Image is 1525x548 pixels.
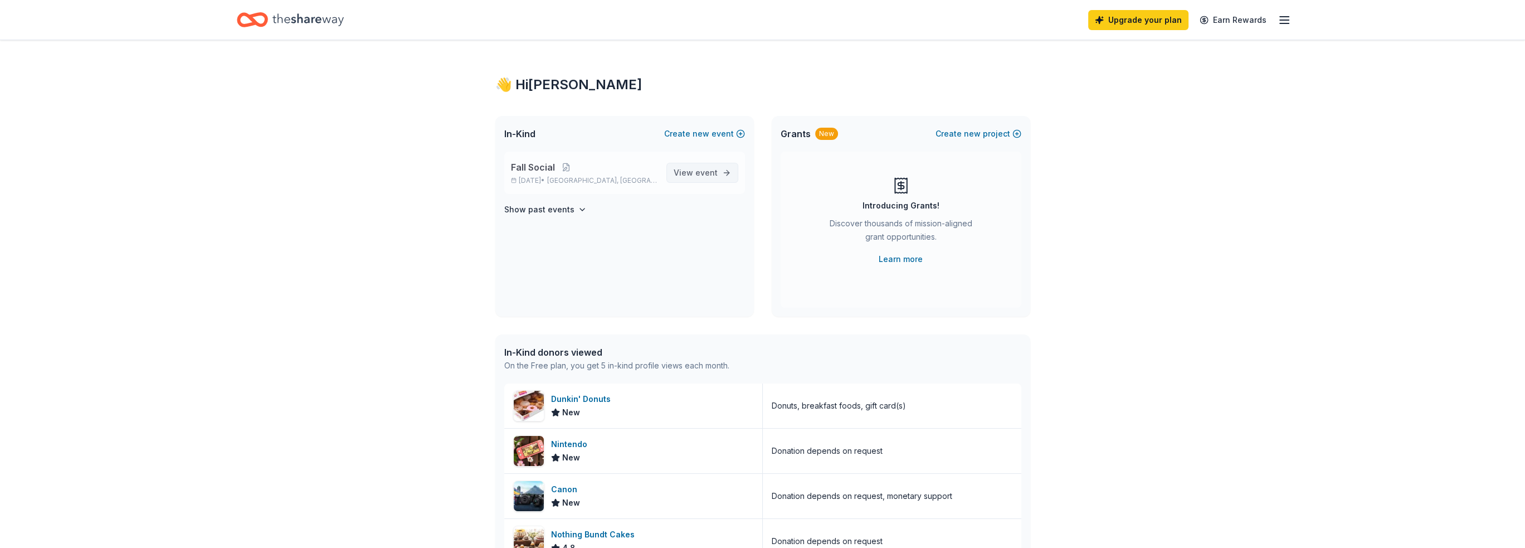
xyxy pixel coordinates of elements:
[936,127,1021,140] button: Createnewproject
[504,346,729,359] div: In-Kind donors viewed
[695,168,718,177] span: event
[562,406,580,419] span: New
[514,436,544,466] img: Image for Nintendo
[551,392,615,406] div: Dunkin' Donuts
[674,166,718,180] span: View
[551,528,639,541] div: Nothing Bundt Cakes
[879,253,923,266] a: Learn more
[504,127,535,140] span: In-Kind
[237,7,344,33] a: Home
[863,199,939,212] div: Introducing Grants!
[772,489,952,503] div: Donation depends on request, monetary support
[514,481,544,511] img: Image for Canon
[772,444,883,458] div: Donation depends on request
[547,176,657,185] span: [GEOGRAPHIC_DATA], [GEOGRAPHIC_DATA]
[511,161,555,174] span: Fall Social
[504,203,587,216] button: Show past events
[504,359,729,372] div: On the Free plan, you get 5 in-kind profile views each month.
[815,128,838,140] div: New
[772,535,883,548] div: Donation depends on request
[1193,10,1273,30] a: Earn Rewards
[964,127,981,140] span: new
[504,203,574,216] h4: Show past events
[666,163,738,183] a: View event
[551,483,582,496] div: Canon
[514,391,544,421] img: Image for Dunkin' Donuts
[772,399,906,413] div: Donuts, breakfast foods, gift card(s)
[664,127,745,140] button: Createnewevent
[562,496,580,510] span: New
[562,451,580,464] span: New
[825,217,977,248] div: Discover thousands of mission-aligned grant opportunities.
[511,176,657,185] p: [DATE] •
[551,438,592,451] div: Nintendo
[1088,10,1188,30] a: Upgrade your plan
[495,76,1030,94] div: 👋 Hi [PERSON_NAME]
[781,127,811,140] span: Grants
[693,127,709,140] span: new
